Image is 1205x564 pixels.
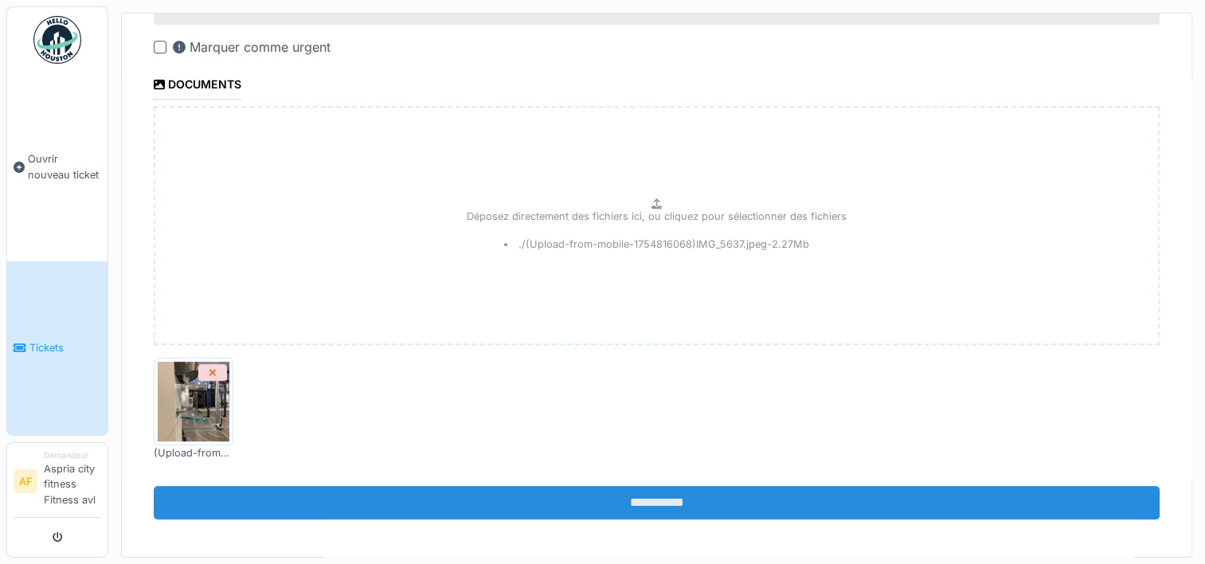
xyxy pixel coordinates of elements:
[7,72,108,261] a: Ouvrir nouveau ticket
[504,237,809,252] li: ./(Upload-from-mobile-1754816068)IMG_5637.jpeg - 2.27 Mb
[44,449,101,461] div: Demandeur
[28,151,101,182] span: Ouvrir nouveau ticket
[154,445,233,460] div: (Upload-from-mobile-1754816068)IMG_5637.jpeg
[44,449,101,514] li: Aspria city fitness Fitness avl
[158,362,229,441] img: kfjdf38moowurcsa7vjtes39bzyw
[7,261,108,435] a: Tickets
[467,209,847,224] p: Déposez directement des fichiers ici, ou cliquez pour sélectionner des fichiers
[33,16,81,64] img: Badge_color-CXgf-gQk.svg
[173,37,331,57] div: Marquer comme urgent
[154,72,241,100] div: Documents
[29,340,101,355] span: Tickets
[14,469,37,493] li: AF
[14,449,101,518] a: AF DemandeurAspria city fitness Fitness avl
